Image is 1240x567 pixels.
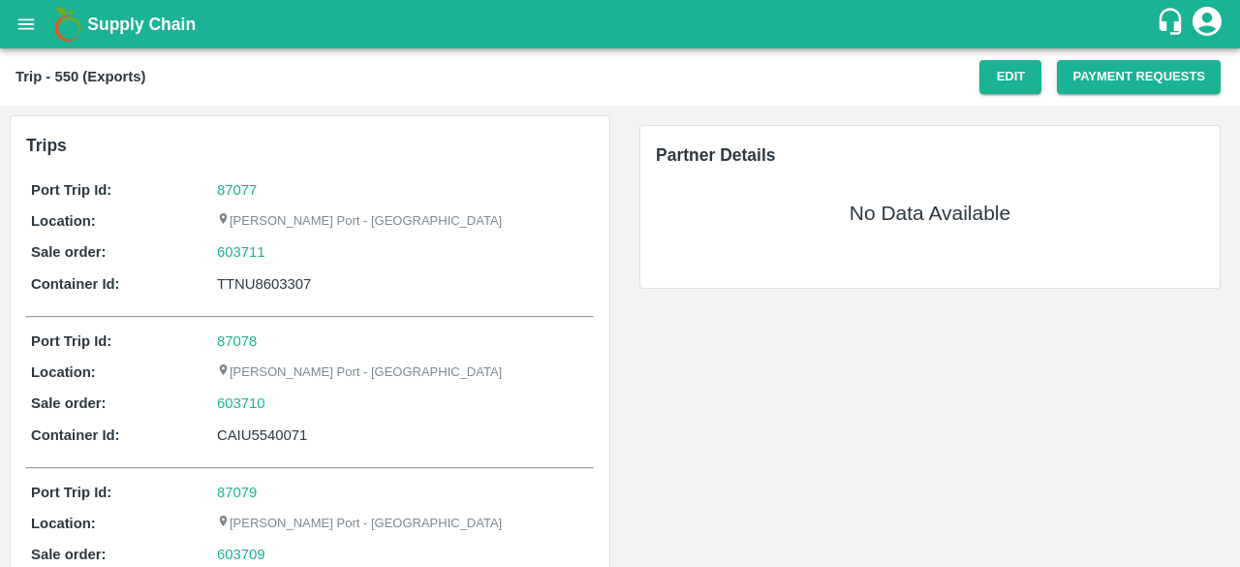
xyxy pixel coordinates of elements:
b: Sale order: [31,395,107,411]
b: Trip - 550 (Exports) [15,69,145,84]
p: [PERSON_NAME] Port - [GEOGRAPHIC_DATA] [217,212,502,231]
b: Container Id: [31,276,120,292]
b: Port Trip Id: [31,333,111,349]
b: Supply Chain [87,15,196,34]
a: 87079 [217,485,257,500]
span: Partner Details [656,145,776,165]
button: Payment Requests [1057,60,1221,94]
a: 603710 [217,393,265,414]
b: Location: [31,516,96,531]
div: customer-support [1156,7,1190,42]
a: 87077 [217,182,257,198]
div: TTNU8603307 [217,273,589,295]
p: [PERSON_NAME] Port - [GEOGRAPHIC_DATA] [217,515,502,533]
img: logo [48,5,87,44]
a: Supply Chain [87,11,1156,38]
h5: No Data Available [850,200,1010,227]
button: open drawer [4,2,48,47]
a: 87078 [217,333,257,349]
b: Location: [31,364,96,380]
p: [PERSON_NAME] Port - [GEOGRAPHIC_DATA] [217,363,502,382]
a: 603711 [217,241,265,263]
b: Location: [31,213,96,229]
div: CAIU5540071 [217,425,589,446]
div: account of current user [1190,4,1224,45]
b: Port Trip Id: [31,485,111,500]
b: Sale order: [31,547,107,562]
b: Port Trip Id: [31,182,111,198]
b: Trips [26,136,67,155]
b: Sale order: [31,244,107,260]
b: Container Id: [31,427,120,443]
a: 603709 [217,544,265,565]
button: Edit [979,60,1041,94]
